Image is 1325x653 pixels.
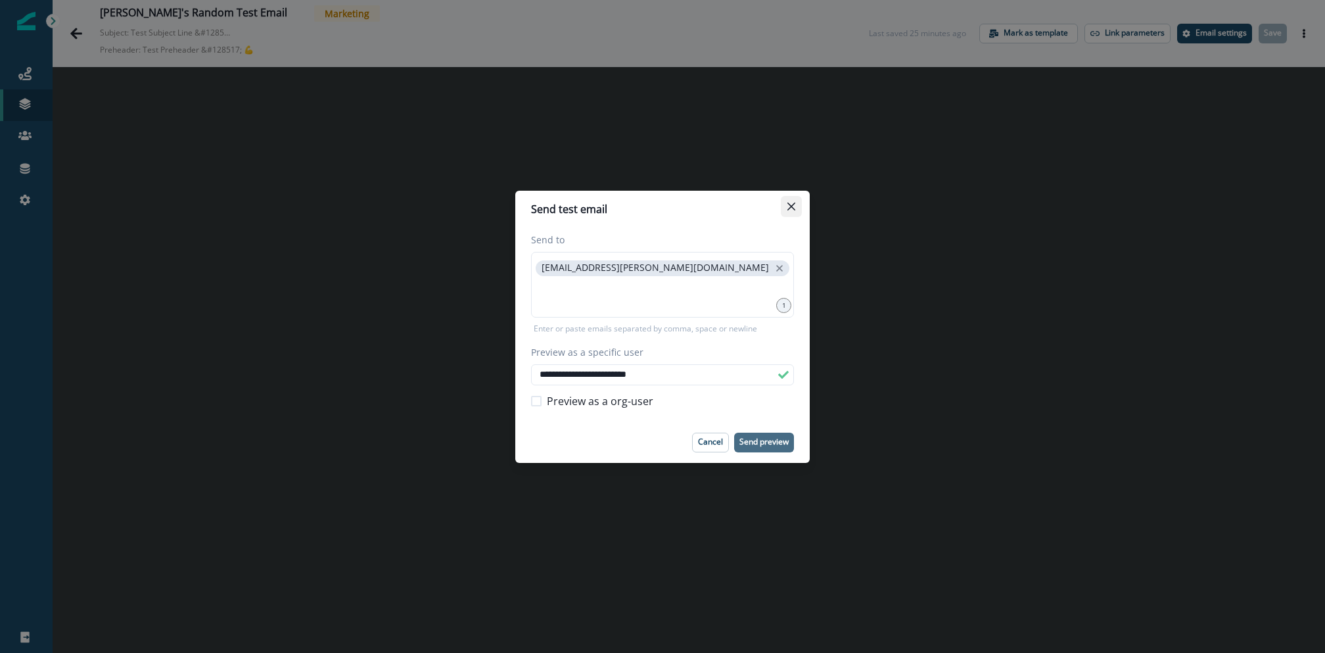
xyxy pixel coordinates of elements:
button: Cancel [692,433,729,452]
button: Send preview [734,433,794,452]
label: Send to [531,233,786,247]
span: Preview as a org-user [547,393,653,409]
p: Send preview [739,437,789,447]
p: Enter or paste emails separated by comma, space or newline [531,323,760,335]
p: Send test email [531,201,607,217]
button: close [773,262,786,275]
p: Cancel [698,437,723,447]
div: 1 [776,298,791,313]
p: [EMAIL_ADDRESS][PERSON_NAME][DOMAIN_NAME] [542,262,769,274]
button: Close [781,196,802,217]
label: Preview as a specific user [531,345,786,359]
